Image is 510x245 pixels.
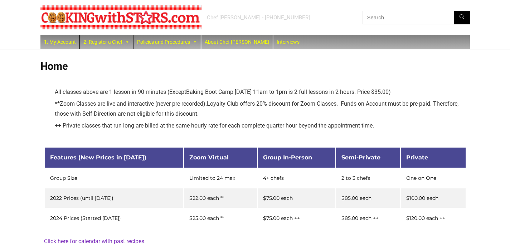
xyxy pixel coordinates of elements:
span: Zoom Classes are live and interactive (never pre-recorded). [60,100,207,107]
button: Search [454,11,470,24]
span: Private [406,154,428,161]
div: 4+ chefs [263,176,330,181]
a: 2. Register a Chef [80,35,133,49]
div: 2022 Prices (until [DATE]) [50,196,178,201]
h1: Home [40,60,470,72]
div: $100.00 each [406,196,460,201]
div: Limited to 24 max [189,176,252,181]
div: One on One [406,176,460,181]
span: Group In-Person [263,154,312,161]
span: Baking Boot Camp [DATE] 11am to 1pm is 2 full lessons in 2 hours: Price $35.00) [186,88,391,95]
div: $25.00 each ** [189,216,252,221]
li: ++ Private classes that run long are billed at the same hourly rate for each complete quarter hou... [55,121,466,131]
span: Semi-Private [341,154,380,161]
div: $22.00 each ** [189,196,252,201]
a: 1. My Account [40,35,79,49]
li: All classes above are 1 lesson in 90 minutes (Except [55,87,466,97]
a: Click here for calendar with past recipes. [44,238,146,245]
span: Zoom Virtual [189,154,229,161]
div: 2 to 3 chefs [341,176,395,181]
div: $85.00 each [341,196,395,201]
li: ** Loyalty Club offers 20% discount for Zoom Classes. Funds on Account must be pre-paid. Therefor... [55,99,466,119]
input: Search [363,11,470,24]
div: $75.00 each [263,196,330,201]
img: Chef Paula's Cooking With Stars [40,5,201,29]
a: About Chef [PERSON_NAME] [201,35,273,49]
div: $85.00 each ++ [341,216,395,221]
div: $75.00 each ++ [263,216,330,221]
div: $120.00 each ++ [406,216,460,221]
a: Interviews [273,35,303,49]
div: Chef [PERSON_NAME] - [PHONE_NUMBER] [207,14,310,21]
div: Group Size [50,176,178,181]
div: 2024 Prices (Started [DATE]) [50,216,178,221]
span: Features (New Prices in [DATE]) [50,154,146,161]
a: Policies and Procedures [133,35,201,49]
